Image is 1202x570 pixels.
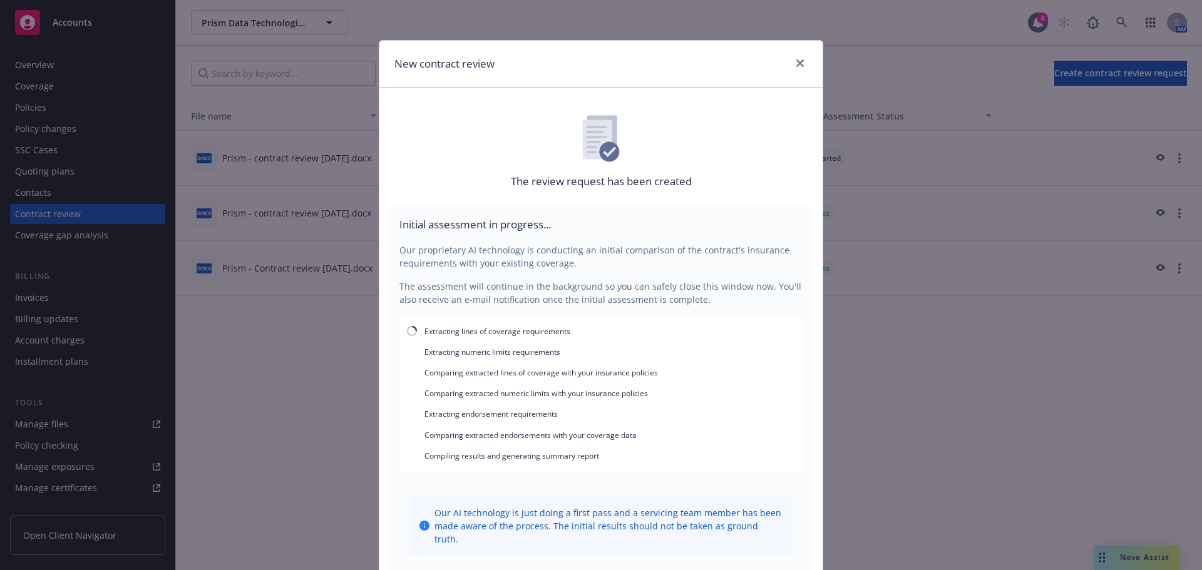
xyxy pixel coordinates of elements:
[399,243,803,270] p: Our proprietary AI technology is conducting an initial comparison of the contract's insurance req...
[434,506,783,546] span: Our AI technology is just doing a first pass and a servicing team member has been made aware of t...
[793,56,808,71] a: close
[424,409,558,419] span: Extracting endorsement requirements
[424,367,658,378] span: Comparing extracted lines of coverage with your insurance policies
[399,216,803,233] p: Initial assessment in progress...
[424,450,599,461] span: Compiling results and generating summary report
[424,326,570,337] span: Extracting lines of coverage requirements
[511,173,692,190] p: The review request has been created
[424,388,648,399] span: Comparing extracted numeric limits with your insurance policies
[424,430,637,440] span: Comparing extracted endorsements with your coverage data
[394,56,495,72] h1: New contract review
[424,347,560,357] span: Extracting numeric limits requirements
[399,280,803,306] p: The assessment will continue in the background so you can safely close this window now. You'll al...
